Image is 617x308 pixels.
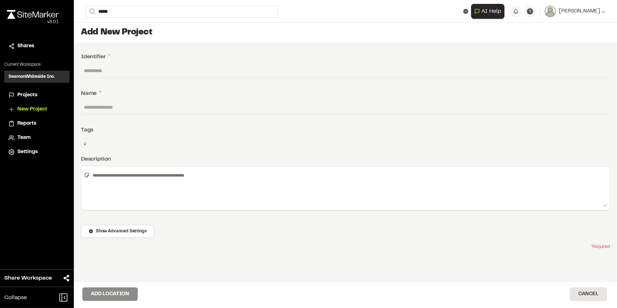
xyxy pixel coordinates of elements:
span: Shares [17,42,34,50]
img: rebrand.png [7,10,59,19]
span: [PERSON_NAME] [559,7,600,15]
button: Show Advanced Settings [81,225,154,238]
div: Description [81,155,610,163]
span: Collapse [4,293,27,302]
div: Identifier [81,53,610,61]
a: Team [9,134,65,142]
span: New Project [17,106,47,113]
img: User [545,6,556,17]
span: Show Advanced Settings [96,228,146,234]
button: Clear text [463,9,468,14]
a: New Project [9,106,65,113]
span: * Required [591,244,610,250]
h1: Add New Project [81,27,610,38]
div: Tags [81,126,610,134]
div: Open AI Assistant [471,4,507,19]
button: Add Location [82,287,138,301]
button: Cancel [570,287,607,301]
p: Current Workspace [4,61,70,68]
a: Reports [9,120,65,128]
span: Projects [17,91,37,99]
span: Reports [17,120,36,128]
a: Shares [9,42,65,50]
span: AI Help [481,7,501,16]
button: Search [85,6,98,17]
div: Oh geez...please don't... [7,19,59,25]
span: Share Workspace [4,274,52,282]
button: Edit Tags [81,140,89,148]
div: Name [81,89,610,98]
a: Projects [9,91,65,99]
button: [PERSON_NAME] [545,6,606,17]
span: Settings [17,148,38,156]
span: Team [17,134,31,142]
h3: SeamonWhiteside Inc. [9,74,55,80]
button: Open AI Assistant [471,4,504,19]
a: Settings [9,148,65,156]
